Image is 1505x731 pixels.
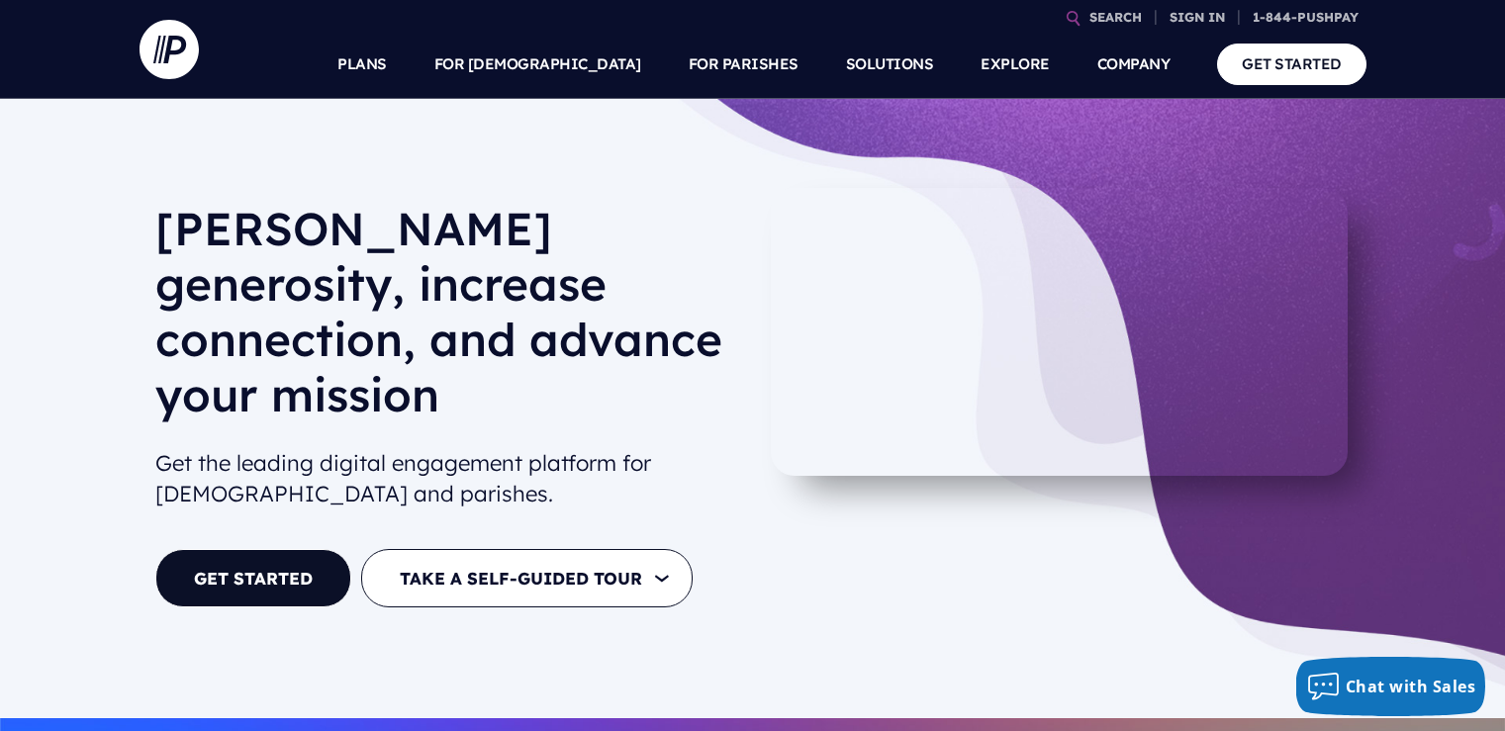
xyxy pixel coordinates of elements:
[1346,676,1476,697] span: Chat with Sales
[155,440,737,517] h2: Get the leading digital engagement platform for [DEMOGRAPHIC_DATA] and parishes.
[1097,30,1171,99] a: COMPANY
[846,30,934,99] a: SOLUTIONS
[981,30,1050,99] a: EXPLORE
[434,30,641,99] a: FOR [DEMOGRAPHIC_DATA]
[1296,657,1486,716] button: Chat with Sales
[689,30,799,99] a: FOR PARISHES
[155,201,737,438] h1: [PERSON_NAME] generosity, increase connection, and advance your mission
[361,549,693,607] button: TAKE A SELF-GUIDED TOUR
[155,549,351,607] a: GET STARTED
[1217,44,1366,84] a: GET STARTED
[337,30,387,99] a: PLANS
